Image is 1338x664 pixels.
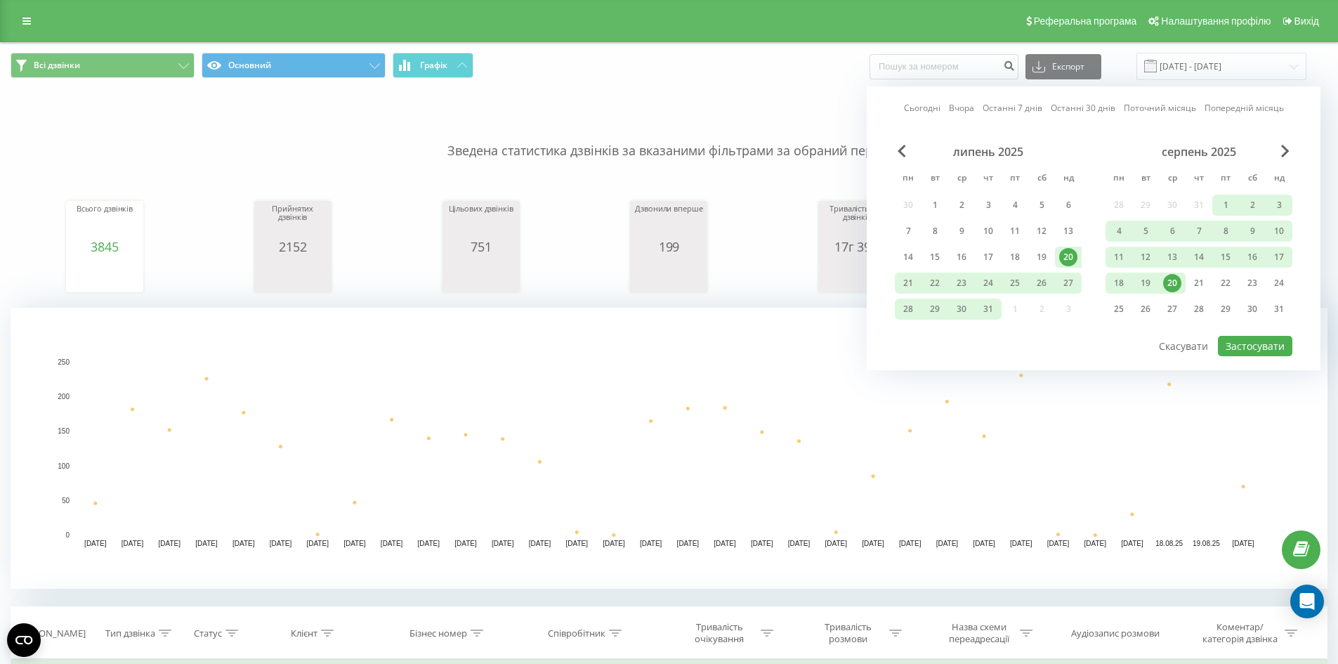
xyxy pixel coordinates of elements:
[70,254,140,296] div: A chart.
[84,540,107,547] text: [DATE]
[948,273,975,294] div: ср 23 лип 2025 р.
[1006,248,1024,266] div: 18
[1190,248,1208,266] div: 14
[948,221,975,242] div: ср 9 лип 2025 р.
[1266,273,1292,294] div: нд 24 серп 2025 р.
[1106,273,1132,294] div: пн 18 серп 2025 р.
[952,274,971,292] div: 23
[258,240,328,254] div: 2152
[1108,169,1129,190] abbr: понеділок
[1290,585,1324,618] div: Open Intercom Messenger
[1047,540,1070,547] text: [DATE]
[1059,274,1077,292] div: 27
[1159,221,1186,242] div: ср 6 серп 2025 р.
[921,221,948,242] div: вт 8 лип 2025 р.
[979,196,997,214] div: 3
[258,254,328,296] div: A chart.
[904,101,940,115] a: Сьогодні
[1268,169,1290,190] abbr: неділя
[1006,196,1024,214] div: 4
[895,221,921,242] div: пн 7 лип 2025 р.
[1132,221,1159,242] div: вт 5 серп 2025 р.
[941,621,1016,645] div: Назва схеми переадресації
[1006,274,1024,292] div: 25
[58,393,70,401] text: 200
[11,53,195,78] button: Всі дзвінки
[1055,273,1082,294] div: нд 27 лип 2025 р.
[825,540,847,547] text: [DATE]
[1281,145,1290,157] span: Next Month
[640,540,662,547] text: [DATE]
[1199,621,1281,645] div: Коментар/категорія дзвінка
[381,540,403,547] text: [DATE]
[973,540,995,547] text: [DATE]
[58,462,70,470] text: 100
[1159,247,1186,268] div: ср 13 серп 2025 р.
[975,221,1002,242] div: чт 10 лип 2025 р.
[1294,15,1319,27] span: Вихід
[926,300,944,318] div: 29
[306,540,329,547] text: [DATE]
[446,254,516,296] svg: A chart.
[1002,195,1028,216] div: пт 4 лип 2025 р.
[1163,274,1181,292] div: 20
[822,254,892,296] svg: A chart.
[1032,222,1051,240] div: 12
[1031,169,1052,190] abbr: субота
[1243,222,1261,240] div: 9
[1266,195,1292,216] div: нд 3 серп 2025 р.
[1110,248,1128,266] div: 11
[1132,247,1159,268] div: вт 12 серп 2025 р.
[1193,540,1220,547] text: 19.08.25
[870,54,1018,79] input: Пошук за номером
[1028,247,1055,268] div: сб 19 лип 2025 р.
[921,299,948,320] div: вт 29 лип 2025 р.
[983,101,1042,115] a: Останні 7 днів
[979,222,997,240] div: 10
[548,627,605,639] div: Співробітник
[1190,222,1208,240] div: 7
[952,222,971,240] div: 9
[529,540,551,547] text: [DATE]
[1186,221,1212,242] div: чт 7 серп 2025 р.
[1084,540,1107,547] text: [DATE]
[58,428,70,436] text: 150
[898,169,919,190] abbr: понеділок
[1002,221,1028,242] div: пт 11 лип 2025 р.
[105,627,155,639] div: Тип дзвінка
[1051,101,1115,115] a: Останні 30 днів
[420,60,447,70] span: Графік
[1163,248,1181,266] div: 13
[1186,247,1212,268] div: чт 14 серп 2025 р.
[603,540,625,547] text: [DATE]
[1002,247,1028,268] div: пт 18 лип 2025 р.
[1058,169,1079,190] abbr: неділя
[1055,195,1082,216] div: нд 6 лип 2025 р.
[343,540,366,547] text: [DATE]
[1132,299,1159,320] div: вт 26 серп 2025 р.
[978,169,999,190] abbr: четвер
[924,169,945,190] abbr: вівторок
[921,247,948,268] div: вт 15 лип 2025 р.
[1161,15,1271,27] span: Налаштування профілю
[1190,300,1208,318] div: 28
[899,222,917,240] div: 7
[1162,169,1183,190] abbr: середа
[446,204,516,240] div: Цільових дзвінків
[194,627,222,639] div: Статус
[446,240,516,254] div: 751
[565,540,588,547] text: [DATE]
[393,53,473,78] button: Графік
[454,540,477,547] text: [DATE]
[492,540,514,547] text: [DATE]
[1266,299,1292,320] div: нд 31 серп 2025 р.
[1270,196,1288,214] div: 3
[926,274,944,292] div: 22
[1212,221,1239,242] div: пт 8 серп 2025 р.
[1028,195,1055,216] div: сб 5 лип 2025 р.
[1188,169,1209,190] abbr: четвер
[926,196,944,214] div: 1
[952,300,971,318] div: 30
[1243,196,1261,214] div: 2
[1106,299,1132,320] div: пн 25 серп 2025 р.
